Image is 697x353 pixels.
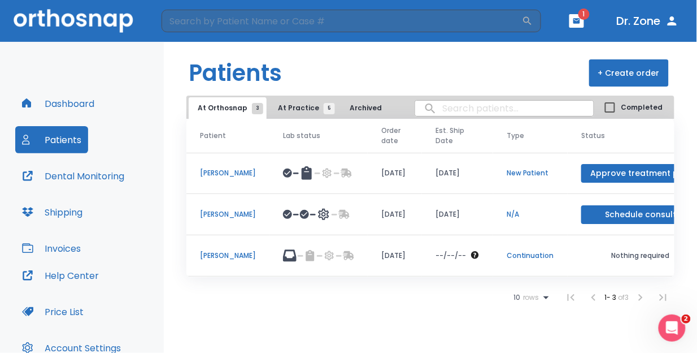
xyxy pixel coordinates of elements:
[618,292,629,302] span: of 3
[435,251,466,261] p: --/--/--
[520,294,539,302] span: rows
[283,131,320,141] span: Lab status
[422,194,493,235] td: [DATE]
[368,235,422,277] td: [DATE]
[15,162,131,190] button: Dental Monitoring
[513,294,520,302] span: 10
[507,209,554,219] p: N/A
[621,102,663,113] span: Completed
[435,126,472,146] span: Est. Ship Date
[189,97,383,119] div: tabs
[189,56,282,90] h1: Patients
[278,103,329,113] span: At Practice
[15,126,88,153] button: Patients
[14,9,133,32] img: Orthosnap
[200,251,256,261] p: [PERSON_NAME]
[252,103,263,114] span: 3
[605,292,618,302] span: 1 - 3
[200,131,226,141] span: Patient
[578,8,590,20] span: 1
[589,59,669,87] button: + Create order
[324,103,335,114] span: 5
[15,235,88,262] button: Invoices
[162,10,522,32] input: Search by Patient Name or Case #
[200,209,256,219] p: [PERSON_NAME]
[659,315,686,342] iframe: Intercom live chat
[422,153,493,194] td: [DATE]
[581,131,605,141] span: Status
[15,199,89,226] button: Shipping
[368,153,422,194] td: [DATE]
[15,262,106,289] button: Help Center
[682,315,691,324] span: 2
[15,90,101,117] button: Dashboard
[415,97,594,119] input: search
[612,11,683,31] button: Dr. Zone
[350,103,392,113] span: Archived
[198,103,258,113] span: At Orthosnap
[435,251,480,261] div: The date will be available after approving treatment plan
[507,251,554,261] p: Continuation
[15,298,90,325] button: Price List
[368,194,422,235] td: [DATE]
[381,126,400,146] span: Order date
[507,131,524,141] span: Type
[507,168,554,178] p: New Patient
[200,168,256,178] p: [PERSON_NAME]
